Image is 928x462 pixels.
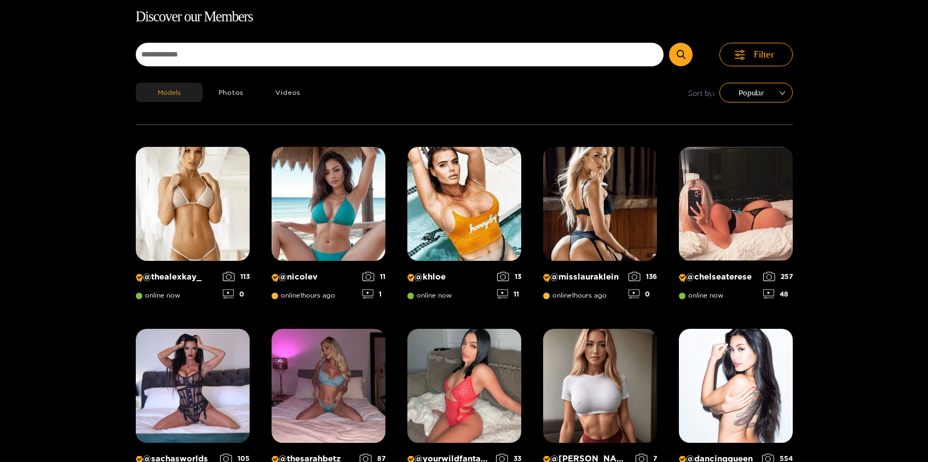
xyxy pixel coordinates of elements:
[629,289,657,299] div: 0
[629,272,657,281] div: 136
[260,83,316,102] button: Videos
[497,272,521,281] div: 13
[136,292,180,299] span: online now
[719,43,793,66] button: Filter
[407,147,521,307] a: Creator Profile Image: khloe@khloeonline now1311
[543,329,657,443] img: Creator Profile Image: michelle
[497,289,521,299] div: 11
[362,272,385,281] div: 11
[407,292,452,299] span: online now
[407,329,521,443] img: Creator Profile Image: yourwildfantasyy69
[407,272,492,282] p: @ khloe
[223,289,250,299] div: 0
[719,83,793,102] div: sort
[272,329,385,443] img: Creator Profile Image: thesarahbetz
[669,43,693,66] button: Submit Search
[679,292,723,299] span: online now
[679,147,793,307] a: Creator Profile Image: chelseaterese@chelseatereseonline now25748
[272,147,385,261] img: Creator Profile Image: nicolev
[136,5,793,28] h1: Discover our Members
[223,272,250,281] div: 113
[679,147,793,261] img: Creator Profile Image: chelseaterese
[272,147,385,307] a: Creator Profile Image: nicolev@nicolevonline1hours ago111
[362,289,385,299] div: 1
[136,329,250,443] img: Creator Profile Image: sachasworlds
[272,272,357,282] p: @ nicolev
[136,272,217,282] p: @ thealexkay_
[679,329,793,443] img: Creator Profile Image: dancingqueen
[136,83,203,102] button: Models
[763,272,793,281] div: 257
[543,147,657,307] a: Creator Profile Image: misslauraklein@misslaurakleinonline1hours ago1360
[754,48,775,61] span: Filter
[763,289,793,299] div: 48
[136,147,250,307] a: Creator Profile Image: thealexkay_@thealexkay_online now1130
[136,147,250,261] img: Creator Profile Image: thealexkay_
[272,292,335,299] span: online 1 hours ago
[543,292,607,299] span: online 1 hours ago
[679,272,758,282] p: @ chelseaterese
[728,84,785,101] span: Popular
[688,87,715,99] span: Sort by:
[407,147,521,261] img: Creator Profile Image: khloe
[203,83,260,102] button: Photos
[543,147,657,261] img: Creator Profile Image: misslauraklein
[543,272,623,282] p: @ misslauraklein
